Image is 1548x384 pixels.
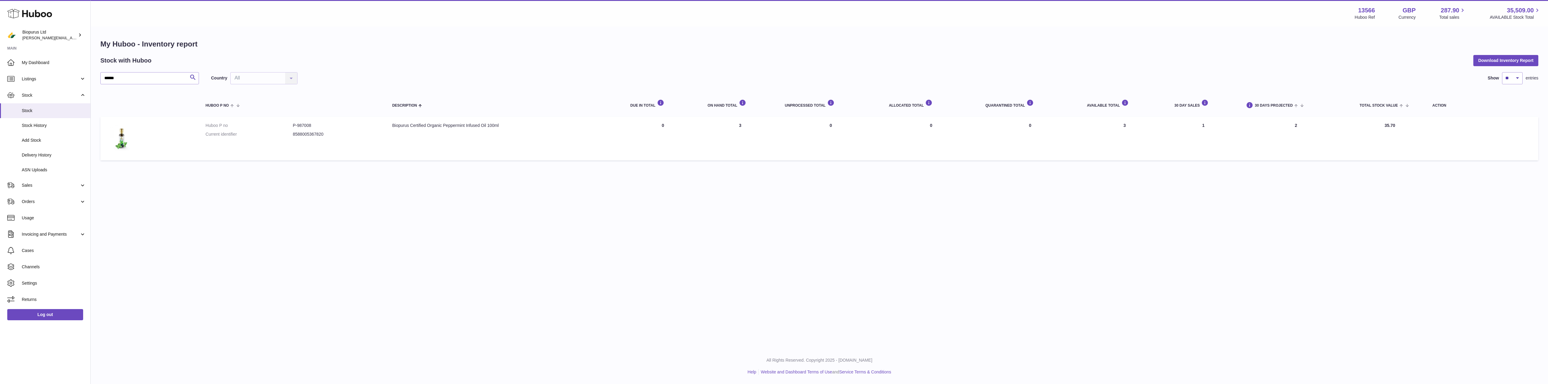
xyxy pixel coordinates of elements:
[22,92,80,98] span: Stock
[707,99,772,108] div: ON HAND Total
[22,76,80,82] span: Listings
[624,117,701,160] td: 0
[22,29,77,41] div: Biopurus Ltd
[1399,15,1416,20] div: Currency
[7,309,83,320] a: Log out
[985,99,1075,108] div: QUARANTINED Total
[701,117,779,160] td: 3
[392,123,618,128] div: Biopurus Certified Organic Peppermint Infused Oil 100ml
[1403,6,1416,15] strong: GBP
[100,56,151,65] h2: Stock with Huboo
[22,248,86,253] span: Cases
[22,152,86,158] span: Delivery History
[22,264,86,270] span: Channels
[1488,75,1499,81] label: Show
[106,123,137,153] img: product image
[22,182,80,188] span: Sales
[293,123,380,128] dd: P-987008
[211,75,227,81] label: Country
[1507,6,1534,15] span: 35,509.00
[22,297,86,302] span: Returns
[22,123,86,128] span: Stock History
[779,117,883,160] td: 0
[1473,55,1538,66] button: Download Inventory Report
[1168,117,1238,160] td: 1
[22,231,80,237] span: Invoicing and Payments
[96,357,1543,363] p: All Rights Reserved. Copyright 2025 - [DOMAIN_NAME]
[7,31,16,40] img: peter@biopurus.co.uk
[22,108,86,114] span: Stock
[748,369,756,374] a: Help
[22,137,86,143] span: Add Stock
[1358,6,1375,15] strong: 13566
[22,167,86,173] span: ASN Uploads
[1174,99,1232,108] div: 30 DAY SALES
[293,131,380,137] dd: 8588005367820
[1087,99,1162,108] div: AVAILABLE Total
[1439,6,1466,20] a: 287.90 Total sales
[22,60,86,66] span: My Dashboard
[883,117,979,160] td: 0
[206,123,293,128] dt: Huboo P no
[889,99,973,108] div: ALLOCATED Total
[1490,6,1541,20] a: 35,509.00 AVAILABLE Stock Total
[22,35,121,40] span: [PERSON_NAME][EMAIL_ADDRESS][DOMAIN_NAME]
[1255,104,1293,108] span: 30 DAYS PROJECTED
[1432,104,1532,108] div: Action
[1439,15,1466,20] span: Total sales
[1238,117,1353,160] td: 2
[206,104,229,108] span: Huboo P no
[1360,104,1398,108] span: Total stock value
[1441,6,1459,15] span: 287.90
[1490,15,1541,20] span: AVAILABLE Stock Total
[759,369,891,375] li: and
[1385,123,1395,128] span: 35.70
[100,39,1538,49] h1: My Huboo - Inventory report
[22,199,80,205] span: Orders
[206,131,293,137] dt: Current identifier
[392,104,417,108] span: Description
[1526,75,1538,81] span: entries
[785,99,877,108] div: UNPROCESSED Total
[839,369,891,374] a: Service Terms & Conditions
[1081,117,1168,160] td: 3
[630,99,695,108] div: DUE IN TOTAL
[761,369,832,374] a: Website and Dashboard Terms of Use
[22,215,86,221] span: Usage
[1029,123,1031,128] span: 0
[1355,15,1375,20] div: Huboo Ref
[22,280,86,286] span: Settings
